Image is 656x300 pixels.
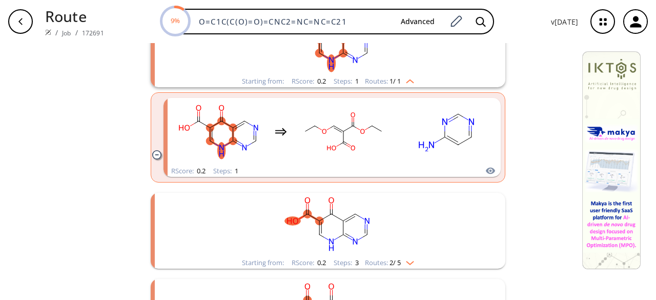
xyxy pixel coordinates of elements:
[582,51,641,269] img: Banner
[401,75,414,84] img: Up
[172,99,264,164] svg: O=C(O)c1c[nH]c2ncncc2c1=O
[365,259,414,266] div: Routes:
[213,168,238,174] div: Steps :
[195,193,461,257] svg: O=C(O)c1c[nH]c2ncncc2c1=O
[45,29,51,35] img: Spaya logo
[82,29,104,37] a: 172691
[195,11,461,75] svg: O=C(O)c1c[nH]c2ncncc2c1=O
[334,259,359,266] div: Steps :
[242,78,284,85] div: Starting from:
[62,29,71,37] a: Job
[316,76,326,86] span: 0.2
[400,99,492,164] svg: Nc1ccncn1
[171,168,206,174] div: RScore :
[45,5,104,27] p: Route
[75,27,78,38] li: /
[171,16,180,25] text: 9%
[354,258,359,267] span: 3
[233,166,238,175] span: 1
[354,76,359,86] span: 1
[195,166,206,175] span: 0.2
[292,78,326,85] div: RScore :
[292,259,326,266] div: RScore :
[365,78,414,85] div: Routes:
[551,16,578,27] p: v [DATE]
[316,258,326,267] span: 0.2
[297,99,389,164] svg: CCOC=C(C(=O)O)C(=O)OCC
[193,16,393,27] input: Enter SMILES
[55,27,58,38] li: /
[334,78,359,85] div: Steps :
[242,259,284,266] div: Starting from:
[389,259,401,266] span: 2 / 5
[393,12,443,31] button: Advanced
[389,78,401,85] span: 1 / 1
[401,257,414,265] img: Down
